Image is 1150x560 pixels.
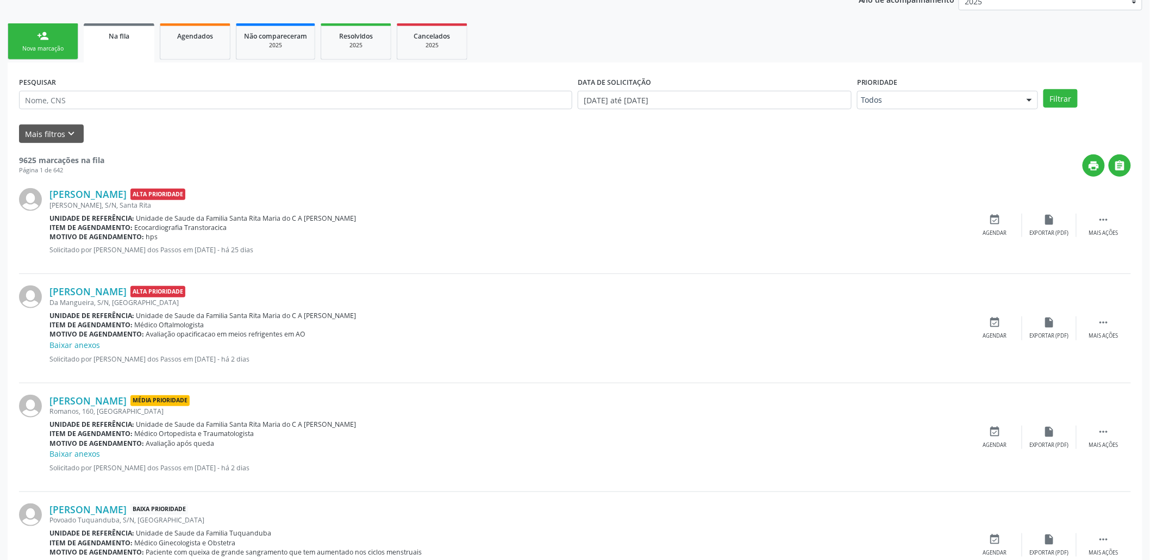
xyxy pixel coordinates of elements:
i: event_available [989,214,1001,226]
p: Solicitado por [PERSON_NAME] dos Passos em [DATE] - há 25 dias [49,245,968,254]
span: Média Prioridade [130,395,190,407]
b: Motivo de agendamento: [49,547,144,557]
i:  [1098,426,1110,438]
a: [PERSON_NAME] [49,395,127,407]
label: PESQUISAR [19,74,56,91]
span: Todos [861,95,1016,105]
i: event_available [989,533,1001,545]
b: Unidade de referência: [49,214,134,223]
a: [PERSON_NAME] [49,188,127,200]
a: [PERSON_NAME] [49,503,127,515]
button:  [1109,154,1131,177]
span: Unidade de Saude da Familia Santa Rita Maria do C A [PERSON_NAME] [136,214,357,223]
b: Item de agendamento: [49,223,133,232]
button: Filtrar [1043,89,1078,108]
div: 2025 [405,41,459,49]
div: Povoado Tuquanduba, S/N, [GEOGRAPHIC_DATA] [49,515,968,525]
img: img [19,503,42,526]
div: Exportar (PDF) [1030,332,1069,340]
span: Avaliação após queda [146,439,215,448]
div: 2025 [329,41,383,49]
p: Solicitado por [PERSON_NAME] dos Passos em [DATE] - há 2 dias [49,354,968,364]
i:  [1114,160,1126,172]
div: Exportar (PDF) [1030,441,1069,449]
b: Motivo de agendamento: [49,232,144,241]
i: event_available [989,426,1001,438]
img: img [19,285,42,308]
b: Item de agendamento: [49,320,133,329]
span: Baixa Prioridade [130,504,188,515]
span: Paciente com queixa de grande sangramento que tem aumentado nos ciclos menstruais [146,547,422,557]
div: Mais ações [1089,549,1118,557]
i: event_available [989,316,1001,328]
i:  [1098,214,1110,226]
div: Exportar (PDF) [1030,229,1069,237]
div: person_add [37,30,49,42]
p: Solicitado por [PERSON_NAME] dos Passos em [DATE] - há 2 dias [49,463,968,472]
a: Baixar anexos [49,340,100,350]
div: Agendar [983,332,1007,340]
img: img [19,395,42,418]
span: Médico Ginecologista e Obstetra [135,538,236,547]
button: print [1083,154,1105,177]
label: DATA DE SOLICITAÇÃO [578,74,651,91]
span: Resolvidos [339,32,373,41]
div: Nova marcação [16,45,70,53]
i:  [1098,533,1110,545]
span: Alta Prioridade [130,189,185,200]
i: insert_drive_file [1043,316,1055,328]
div: 2025 [244,41,307,49]
b: Unidade de referência: [49,528,134,538]
span: Agendados [177,32,213,41]
span: Ecocardiografia Transtoracica [135,223,227,232]
i: insert_drive_file [1043,533,1055,545]
span: Médico Oftalmologista [135,320,204,329]
a: [PERSON_NAME] [49,285,127,297]
div: Página 1 de 642 [19,166,104,175]
span: Alta Prioridade [130,286,185,297]
div: Da Mangueira, S/N, [GEOGRAPHIC_DATA] [49,298,968,307]
img: img [19,188,42,211]
b: Unidade de referência: [49,420,134,429]
b: Item de agendamento: [49,538,133,547]
div: Mais ações [1089,441,1118,449]
a: Baixar anexos [49,449,100,459]
span: Unidade de Saude da Familia Santa Rita Maria do C A [PERSON_NAME] [136,420,357,429]
div: Exportar (PDF) [1030,549,1069,557]
div: [PERSON_NAME], S/N, Santa Rita [49,201,968,210]
b: Motivo de agendamento: [49,329,144,339]
i: print [1088,160,1100,172]
div: Agendar [983,229,1007,237]
button: Mais filtroskeyboard_arrow_down [19,125,84,144]
div: Agendar [983,441,1007,449]
b: Unidade de referência: [49,311,134,320]
i: insert_drive_file [1043,214,1055,226]
span: hps [146,232,158,241]
span: Cancelados [414,32,451,41]
input: Selecione um intervalo [578,91,852,109]
div: Mais ações [1089,229,1118,237]
span: Avaliação opacificacao em meios refrigentes em AO [146,329,306,339]
b: Item de agendamento: [49,429,133,438]
div: Romanos, 160, [GEOGRAPHIC_DATA] [49,407,968,416]
label: Prioridade [857,74,898,91]
i:  [1098,316,1110,328]
b: Motivo de agendamento: [49,439,144,448]
span: Unidade de Saude da Familia Tuquanduba [136,528,272,538]
div: Mais ações [1089,332,1118,340]
strong: 9625 marcações na fila [19,155,104,165]
i: keyboard_arrow_down [66,128,78,140]
i: insert_drive_file [1043,426,1055,438]
div: Agendar [983,549,1007,557]
span: Unidade de Saude da Familia Santa Rita Maria do C A [PERSON_NAME] [136,311,357,320]
input: Nome, CNS [19,91,572,109]
span: Não compareceram [244,32,307,41]
span: Médico Ortopedista e Traumatologista [135,429,254,438]
span: Na fila [109,32,129,41]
